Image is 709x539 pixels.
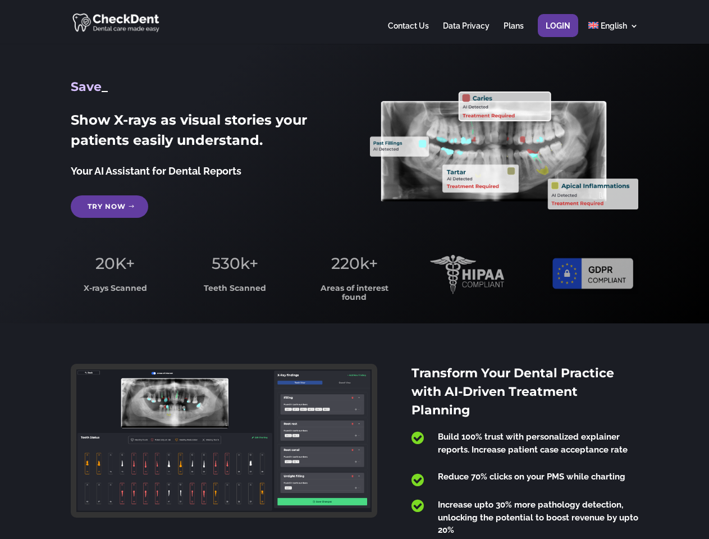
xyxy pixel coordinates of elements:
[310,284,399,307] h3: Areas of interest found
[71,79,102,94] span: Save
[588,22,638,44] a: English
[438,500,638,535] span: Increase upto 30% more pathology detection, unlocking the potential to boost revenue by upto 20%
[102,79,108,94] span: _
[331,254,378,273] span: 220k+
[438,432,628,455] span: Build 100% trust with personalized explainer reports. Increase patient case acceptance rate
[411,431,424,445] span: 
[411,473,424,487] span: 
[71,195,148,218] a: Try Now
[212,254,258,273] span: 530k+
[388,22,429,44] a: Contact Us
[546,22,570,44] a: Login
[72,11,161,33] img: CheckDent AI
[438,472,625,482] span: Reduce 70% clicks on your PMS while charting
[601,21,627,30] span: English
[411,366,614,418] span: Transform Your Dental Practice with AI-Driven Treatment Planning
[443,22,490,44] a: Data Privacy
[71,165,241,177] span: Your AI Assistant for Dental Reports
[370,92,638,209] img: X_Ray_annotated
[411,499,424,513] span: 
[71,110,339,156] h2: Show X-rays as visual stories your patients easily understand.
[504,22,524,44] a: Plans
[95,254,135,273] span: 20K+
